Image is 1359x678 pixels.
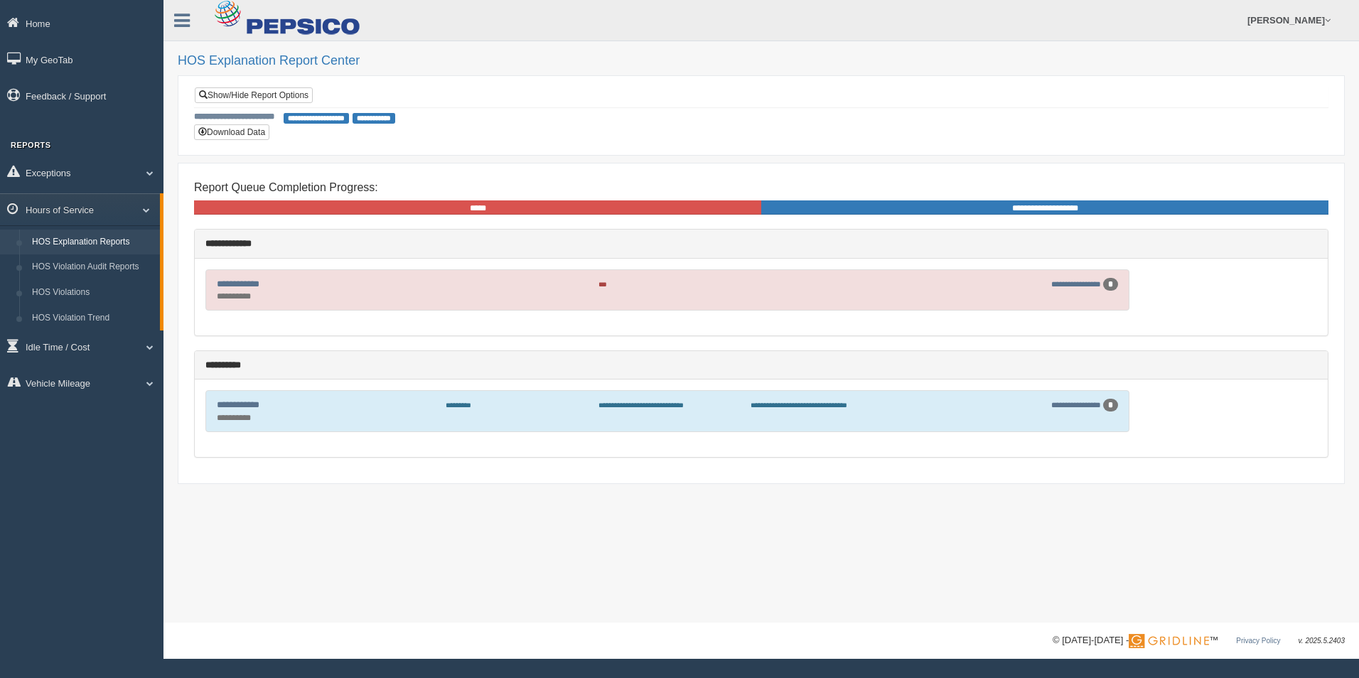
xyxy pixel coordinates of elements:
a: Show/Hide Report Options [195,87,313,103]
div: © [DATE]-[DATE] - ™ [1053,633,1345,648]
a: HOS Violation Trend [26,306,160,331]
a: HOS Violations [26,280,160,306]
span: v. 2025.5.2403 [1299,637,1345,645]
button: Download Data [194,124,269,140]
img: Gridline [1129,634,1209,648]
a: Privacy Policy [1236,637,1280,645]
a: HOS Violation Audit Reports [26,254,160,280]
h4: Report Queue Completion Progress: [194,181,1328,194]
h2: HOS Explanation Report Center [178,54,1345,68]
a: HOS Explanation Reports [26,230,160,255]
